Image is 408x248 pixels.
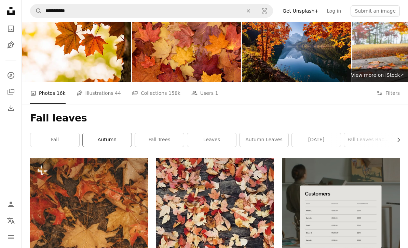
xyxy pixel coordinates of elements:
[215,89,218,97] span: 1
[4,22,18,35] a: Photos
[30,4,273,18] form: Find visuals sitewide
[4,230,18,244] button: Menu
[187,133,236,147] a: leaves
[168,89,180,97] span: 158k
[4,85,18,99] a: Collections
[351,72,404,78] span: View more on iStock ↗
[4,69,18,82] a: Explore
[292,133,341,147] a: [DATE]
[377,82,400,104] button: Filters
[4,198,18,211] a: Log in / Sign up
[191,82,218,104] a: Users 1
[30,4,42,17] button: Search Unsplash
[132,82,180,104] a: Collections 158k
[77,82,121,104] a: Illustrations 44
[132,10,241,82] img: maple autumn leaves
[135,133,184,147] a: fall trees
[83,133,132,147] a: autumn
[347,69,408,82] a: View more on iStock↗
[351,5,400,16] button: Submit an image
[4,214,18,228] button: Language
[278,5,323,16] a: Get Unsplash+
[392,133,400,147] button: scroll list to the right
[256,4,273,17] button: Visual search
[30,133,79,147] a: fall
[4,4,18,19] a: Home — Unsplash
[156,233,274,239] a: dried leaves on wooden surface
[30,112,400,125] h1: Fall leaves
[115,89,121,97] span: 44
[323,5,345,16] a: Log in
[242,10,351,82] img: Autumn on lake Gosau (Gosausee) in Salzkammergut, Austria
[4,38,18,52] a: Illustrations
[4,101,18,115] a: Download History
[241,4,256,17] button: Clear
[344,133,393,147] a: fall leaves background
[240,133,288,147] a: autumn leaves
[22,10,131,82] img: Red Maple tree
